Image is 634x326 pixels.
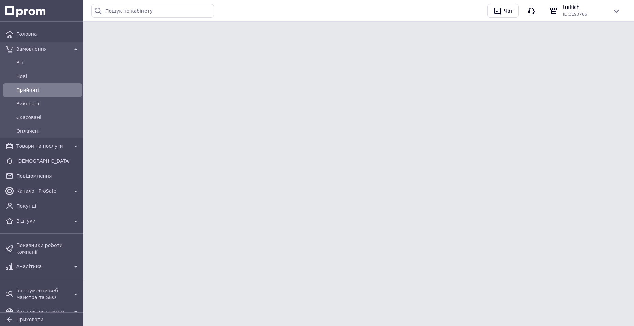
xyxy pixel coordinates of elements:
[16,188,69,194] span: Каталог ProSale
[16,31,80,38] span: Головна
[487,4,519,18] button: Чат
[16,203,80,209] span: Покупці
[16,242,80,255] span: Показники роботи компанії
[16,73,80,80] span: Нові
[503,6,514,16] div: Чат
[563,12,587,17] span: ID: 3190786
[16,317,43,322] span: Приховати
[16,263,69,270] span: Аналітика
[563,4,607,11] span: turkich
[16,100,80,107] span: Виконані
[91,4,214,18] input: Пошук по кабінету
[16,173,80,179] span: Повідомлення
[16,59,80,66] span: Всi
[16,308,69,315] span: Управління сайтом
[16,158,80,164] span: [DEMOGRAPHIC_DATA]
[16,218,69,224] span: Відгуки
[16,114,80,121] span: Скасовані
[16,128,80,134] span: Оплачені
[16,143,69,149] span: Товари та послуги
[16,87,80,93] span: Прийняті
[16,287,69,301] span: Інструменти веб-майстра та SEO
[16,46,69,53] span: Замовлення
